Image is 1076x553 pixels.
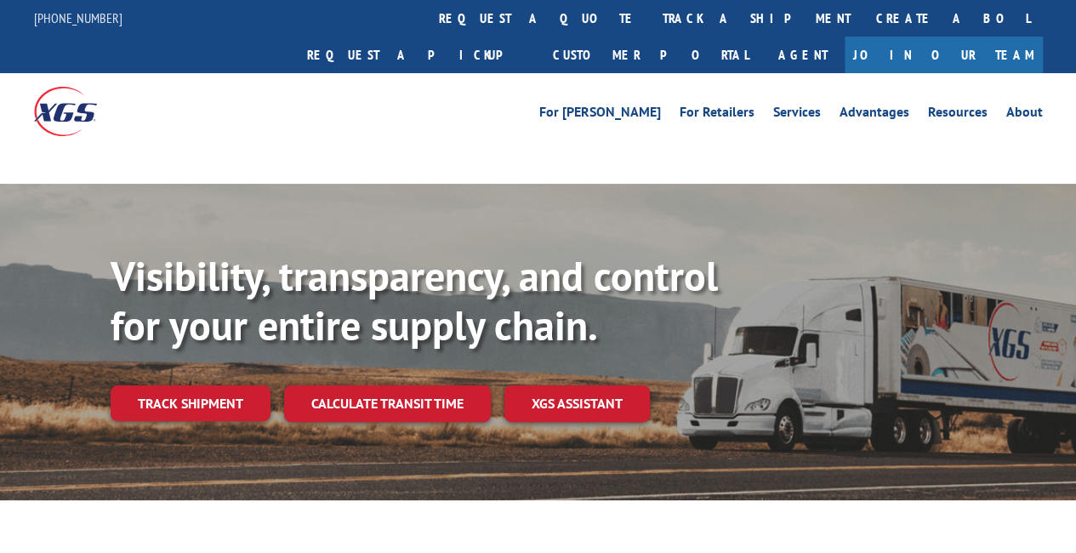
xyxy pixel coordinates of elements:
a: Track shipment [111,385,270,421]
a: For [PERSON_NAME] [539,105,661,124]
b: Visibility, transparency, and control for your entire supply chain. [111,249,718,351]
a: XGS ASSISTANT [504,385,650,422]
a: Agent [761,37,845,73]
a: For Retailers [680,105,754,124]
a: Advantages [840,105,909,124]
a: Customer Portal [540,37,761,73]
a: About [1006,105,1043,124]
a: Resources [928,105,988,124]
a: Join Our Team [845,37,1043,73]
a: Request a pickup [294,37,540,73]
a: [PHONE_NUMBER] [34,9,122,26]
a: Services [773,105,821,124]
a: Calculate transit time [284,385,491,422]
